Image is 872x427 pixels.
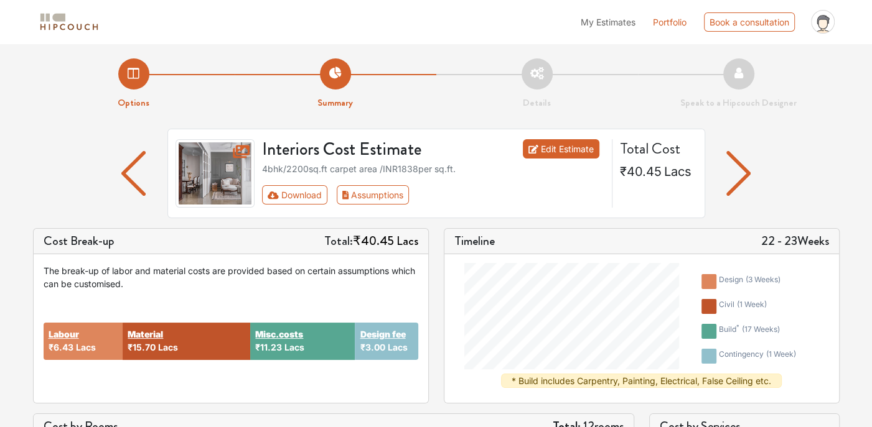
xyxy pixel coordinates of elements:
[501,374,782,388] div: * Build includes Carpentry, Painting, Electrical, False Ceiling etc.
[324,234,418,249] h5: Total:
[284,342,304,352] span: Lacs
[44,234,115,249] h5: Cost Break-up
[742,324,780,334] span: ( 17 weeks )
[523,139,599,158] a: Edit Estimate
[158,342,178,352] span: Lacs
[128,342,156,352] span: ₹15.70
[262,185,604,204] div: Toolbar with button groups
[523,96,551,109] strong: Details
[337,185,410,204] button: Assumptions
[262,162,604,175] div: 4bhk / 2200 sq.ft carpet area /INR 1838 per sq.ft.
[396,232,418,250] span: Lacs
[726,151,751,196] img: arrow left
[38,11,100,33] img: logo-horizontal.svg
[719,324,780,339] div: build
[121,151,146,196] img: arrow left
[766,349,796,359] span: ( 1 week )
[176,139,255,208] img: gallery
[49,328,79,341] button: Labour
[118,96,149,109] strong: Options
[719,349,796,364] div: contingency
[38,8,100,36] span: logo-horizontal.svg
[719,274,781,289] div: design
[664,164,692,179] span: Lacs
[128,328,163,341] button: Material
[680,96,797,109] strong: Speak to a Hipcouch Designer
[719,299,767,314] div: civil
[255,139,492,160] h3: Interiors Cost Estimate
[255,342,282,352] span: ₹11.23
[620,164,662,179] span: ₹40.45
[76,342,96,352] span: Lacs
[49,342,73,352] span: ₹6.43
[262,185,327,204] button: Download
[360,342,385,352] span: ₹3.00
[761,234,829,249] h5: 22 - 23 Weeks
[653,16,687,29] a: Portfolio
[620,139,695,158] h4: Total Cost
[262,185,419,204] div: First group
[746,275,781,284] span: ( 3 weeks )
[360,328,405,341] button: Design fee
[317,96,353,109] strong: Summary
[353,232,394,250] span: ₹40.45
[454,234,495,249] h5: Timeline
[387,342,407,352] span: Lacs
[737,300,767,309] span: ( 1 week )
[44,264,418,290] div: The break-up of labor and material costs are provided based on certain assumptions which can be c...
[255,328,303,341] button: Misc.costs
[581,17,635,27] span: My Estimates
[704,12,795,32] div: Book a consultation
